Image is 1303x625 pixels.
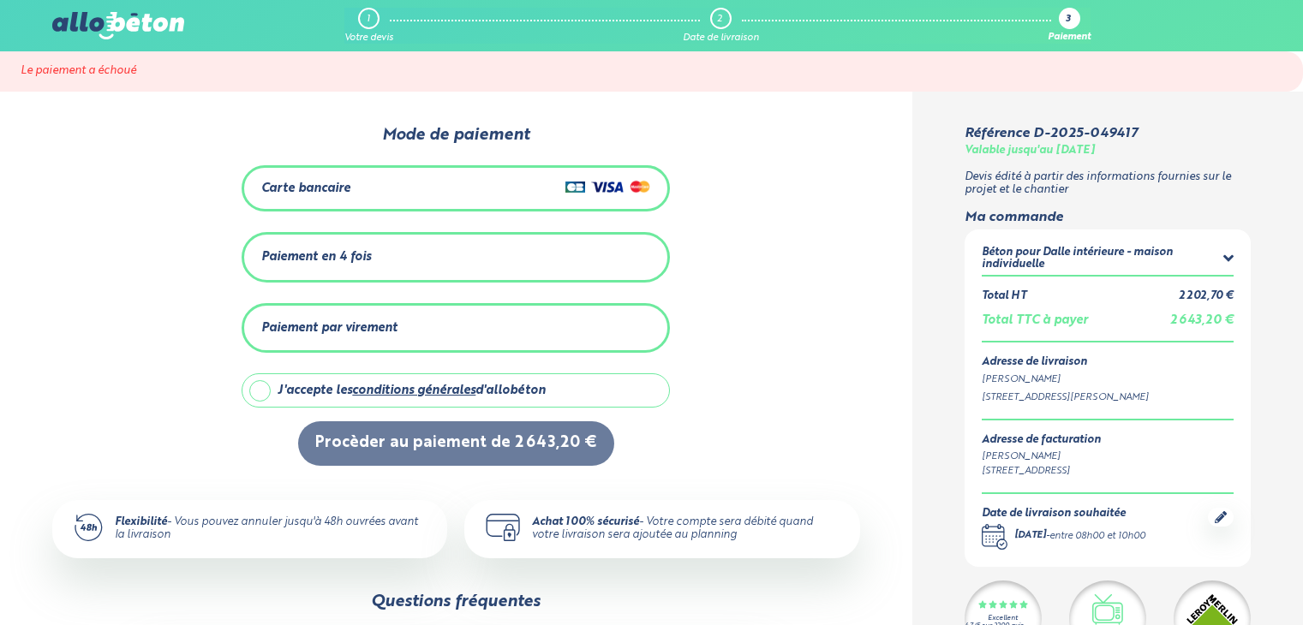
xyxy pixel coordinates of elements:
div: Ma commande [965,210,1252,225]
iframe: Help widget launcher [1151,558,1284,606]
a: 2 Date de livraison [683,8,759,44]
button: Procèder au paiement de 2 643,20 € [298,421,614,465]
p: Devis édité à partir des informations fournies sur le projet et le chantier [965,171,1252,196]
div: Mode de paiement [213,126,698,145]
div: 2 [717,14,722,25]
div: - Vous pouvez annuler jusqu'à 48h ouvrées avant la livraison [115,516,427,541]
div: - [1014,529,1145,544]
div: Votre devis [344,33,393,44]
div: [STREET_ADDRESS][PERSON_NAME] [982,390,1234,405]
div: Béton pour Dalle intérieure - maison individuelle [982,247,1223,271]
div: Paiement [1048,33,1091,44]
div: Total TTC à payer [982,313,1088,328]
div: [DATE] [1014,529,1046,544]
div: Paiement par virement [261,321,397,336]
div: - Votre compte sera débité quand votre livraison sera ajoutée au planning [532,516,840,541]
div: Excellent [988,615,1018,622]
div: [STREET_ADDRESS] [982,464,1101,479]
div: Valable jusqu'au [DATE] [965,145,1095,158]
strong: Achat 100% sécurisé [532,516,639,527]
a: conditions générales [352,384,475,396]
div: [PERSON_NAME] [982,449,1101,464]
div: Questions fréquentes [371,592,541,611]
div: Paiement en 4 fois [261,250,371,265]
img: Cartes de crédit [565,176,650,197]
div: entre 08h00 et 10h00 [1049,529,1145,544]
div: Date de livraison [683,33,759,44]
a: 1 Votre devis [344,8,393,44]
div: Référence D-2025-049417 [965,126,1138,141]
div: Carte bancaire [261,182,350,196]
div: Adresse de livraison [982,356,1234,369]
div: Adresse de facturation [982,434,1101,447]
div: J'accepte les d'allobéton [278,384,546,398]
div: [PERSON_NAME] [982,372,1234,387]
div: Total HT [982,290,1026,303]
strong: Flexibilité [115,516,167,527]
div: Date de livraison souhaitée [982,508,1145,521]
div: 2 202,70 € [1179,290,1234,303]
a: 3 Paiement [1048,8,1091,44]
img: allobéton [52,12,184,39]
summary: Béton pour Dalle intérieure - maison individuelle [982,247,1234,275]
div: Le paiement a échoué [21,65,1282,78]
div: 1 [367,14,370,25]
span: 2 643,20 € [1170,314,1234,326]
div: 3 [1066,15,1071,26]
